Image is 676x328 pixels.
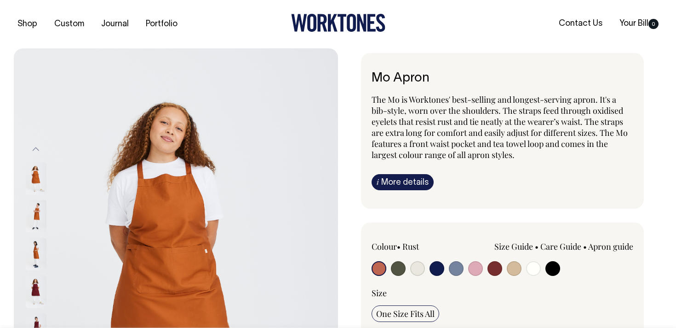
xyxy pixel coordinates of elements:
[372,241,476,252] div: Colour
[26,162,46,194] img: rust
[535,241,539,252] span: •
[51,17,88,32] a: Custom
[26,238,46,270] img: rust
[540,241,581,252] a: Care Guide
[142,17,181,32] a: Portfolio
[14,17,41,32] a: Shop
[648,19,659,29] span: 0
[26,275,46,308] img: burgundy
[377,177,379,187] span: i
[616,16,662,31] a: Your Bill0
[372,287,633,299] div: Size
[97,17,132,32] a: Journal
[372,94,628,160] span: The Mo is Worktones' best-selling and longest-serving apron. It's a bib-style, worn over the shou...
[555,16,606,31] a: Contact Us
[397,241,401,252] span: •
[29,139,43,160] button: Previous
[402,241,419,252] label: Rust
[372,305,439,322] input: One Size Fits All
[494,241,533,252] a: Size Guide
[26,200,46,232] img: rust
[588,241,633,252] a: Apron guide
[372,71,633,86] h6: Mo Apron
[372,174,434,190] a: iMore details
[583,241,587,252] span: •
[376,308,435,319] span: One Size Fits All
